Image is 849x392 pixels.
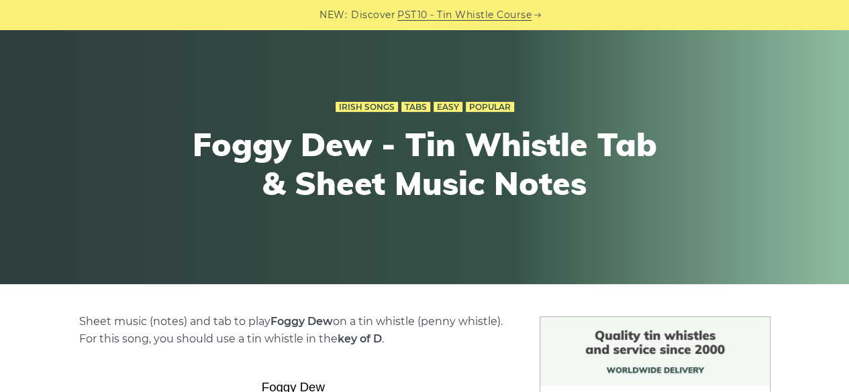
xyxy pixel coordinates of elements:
a: Easy [434,102,462,113]
a: Tabs [401,102,430,113]
h1: Foggy Dew - Tin Whistle Tab & Sheet Music Notes [178,125,672,202]
span: NEW: [319,7,347,23]
a: Popular [466,102,514,113]
strong: Foggy Dew [270,315,333,328]
strong: key of D [338,332,382,345]
a: Irish Songs [336,102,398,113]
a: PST10 - Tin Whistle Course [397,7,532,23]
span: Discover [351,7,395,23]
p: Sheet music (notes) and tab to play on a tin whistle (penny whistle). For this song, you should u... [79,313,507,348]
